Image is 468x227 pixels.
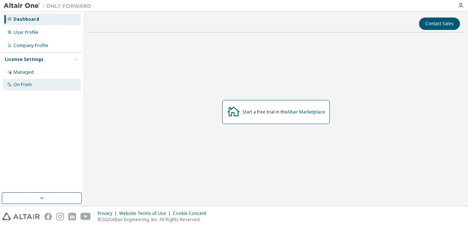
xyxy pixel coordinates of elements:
[4,2,95,9] img: Altair One
[80,213,91,220] img: youtube.svg
[173,211,211,216] div: Cookie Consent
[2,213,40,220] img: altair_logo.svg
[119,211,173,216] div: Website Terms of Use
[68,213,76,220] img: linkedin.svg
[56,213,64,220] img: instagram.svg
[419,18,460,30] button: Contact Sales
[14,69,34,75] div: Managed
[44,213,52,220] img: facebook.svg
[14,82,32,88] div: On Prem
[287,109,325,115] a: Altair Marketplace
[98,211,119,216] div: Privacy
[242,109,325,115] div: Start a free trial in the
[5,57,44,62] div: License Settings
[98,216,211,223] p: © 2025 Altair Engineering, Inc. All Rights Reserved.
[14,16,39,22] div: Dashboard
[14,30,38,35] div: User Profile
[14,43,48,49] div: Company Profile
